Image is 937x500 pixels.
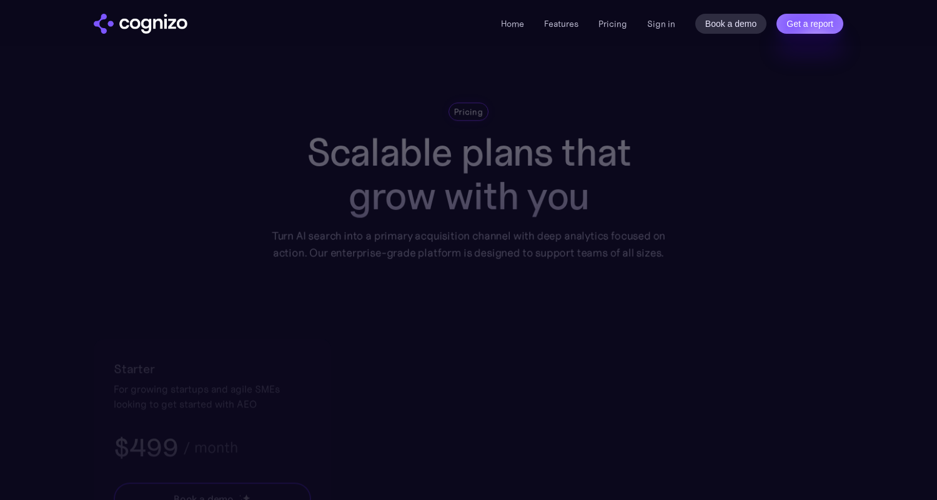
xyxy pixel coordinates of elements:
a: Get a report [776,14,843,34]
div: For growing startups and agile SMEs looking to get started with AEO [114,381,311,411]
a: Features [544,18,578,29]
div: / month [183,440,238,455]
img: star [239,495,241,497]
a: Home [501,18,524,29]
a: Sign in [647,16,675,31]
a: Book a demo [695,14,767,34]
div: Turn AI search into a primary acquisition channel with deep analytics focused on action. Our ente... [263,227,675,261]
a: home [94,14,187,34]
h3: $499 [114,431,178,464]
h2: Starter [114,359,311,379]
a: Pricing [598,18,627,29]
div: Pricing [454,106,483,117]
img: cognizo logo [94,14,187,34]
h1: Scalable plans that grow with you [263,131,675,218]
